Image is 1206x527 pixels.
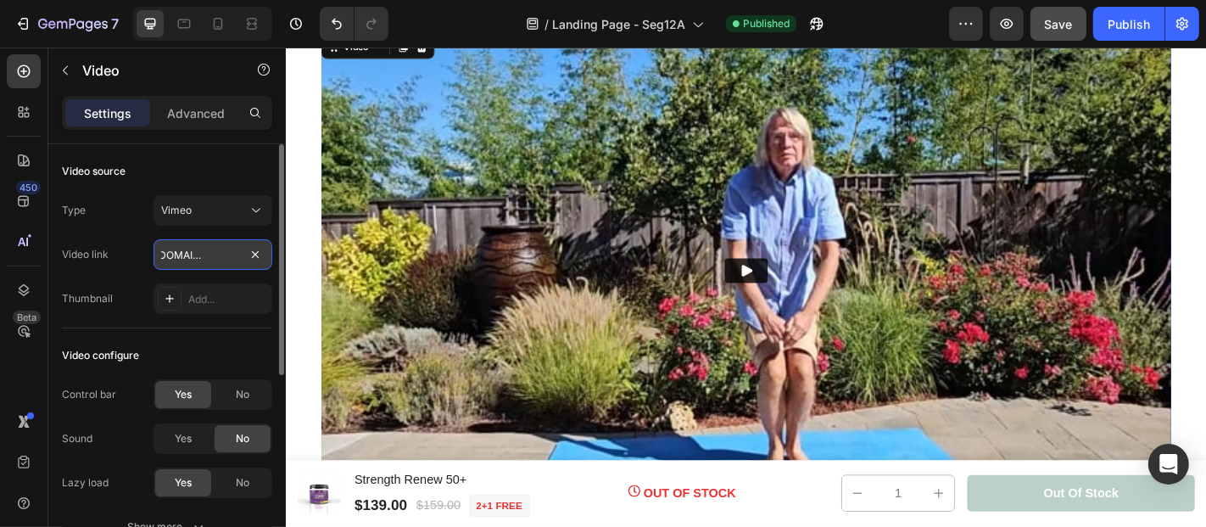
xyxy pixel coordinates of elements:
div: Undo/Redo [320,7,388,41]
span: Yes [175,387,192,402]
span: Vimeo [161,204,192,216]
div: Lazy load [62,475,109,491]
div: Publish [1108,15,1150,33]
div: $139.00 [74,495,136,519]
div: 450 [16,181,41,194]
p: Video [82,60,226,81]
p: 7 [111,14,119,34]
p: Advanced [167,104,225,122]
span: Landing Page - Seg12A [552,15,685,33]
span: Yes [175,431,192,446]
button: 7 [7,7,126,41]
p: 2+1 FREE [210,499,261,516]
span: No [236,475,249,491]
input: quantity [649,474,705,513]
div: Type [62,203,86,218]
button: Save [1030,7,1086,41]
span: Published [743,16,790,31]
span: No [236,431,249,446]
div: Video source [62,164,126,179]
button: Out of stock [753,473,1005,513]
div: Sound [62,431,92,446]
h1: Strength Renew 50+ [74,467,270,491]
div: Video link [62,247,109,262]
button: Play [485,233,533,261]
button: Publish [1093,7,1164,41]
div: Open Intercom Messenger [1148,444,1189,485]
iframe: Design area [286,48,1206,527]
div: Beta [13,311,41,324]
span: No [236,387,249,402]
div: Add... [188,292,268,307]
button: increment [705,474,739,513]
p: Settings [84,104,131,122]
div: Thumbnail [62,291,113,306]
button: decrement [615,474,649,513]
div: Out of stock [838,483,921,503]
span: / [544,15,549,33]
span: Yes [175,475,192,491]
input: Insert video url here [154,239,272,270]
button: Vimeo [154,195,272,226]
div: Video configure [62,348,139,363]
div: $159.00 [142,495,195,519]
div: Control bar [62,387,116,402]
p: OUT OF STOCK [395,483,498,503]
span: Save [1045,17,1073,31]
